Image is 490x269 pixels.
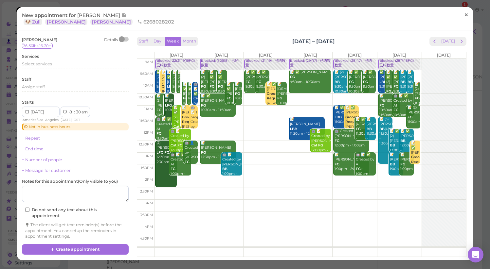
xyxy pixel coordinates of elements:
button: prev [429,37,440,46]
span: 4:30pm [140,236,153,241]
b: LFG [165,103,172,108]
span: 1pm [146,154,153,158]
span: 11am [144,107,153,111]
span: 1:30pm [141,166,153,170]
b: LBB [290,127,297,131]
a: 🐶 Zuli [24,19,42,25]
span: America/Los_Angeles [23,118,59,122]
div: Details [104,37,118,43]
span: New appointment for [22,12,176,25]
span: [DATE] [348,53,362,58]
button: Day [150,37,165,46]
b: FG [209,84,214,89]
b: BB [367,127,372,131]
b: FG [201,84,206,89]
b: FG [277,96,282,100]
span: 10am [143,83,153,88]
b: FG [363,80,368,84]
div: Blocked: (29)(17) • 已约数量 [290,59,331,68]
b: Cat FG [173,125,179,134]
div: | | [22,117,95,123]
b: LFG|FG [156,150,169,155]
div: 📝 [PERSON_NAME] 12:30pm - 1:30pm [201,141,236,160]
div: 📝 [PERSON_NAME] 9:30am - 10:30am [400,70,407,99]
div: 📝 (2) [PERSON_NAME] 9:30am - 10:30am [334,70,355,94]
span: × [464,10,468,20]
div: (2) [PERSON_NAME] 12:30pm - 2:30pm [156,141,177,164]
div: Not in business hours [22,123,129,130]
b: BB [400,139,406,143]
div: ✅ [PERSON_NAME] 9:30am - 10:30am [156,70,159,99]
div: Blocked: (31)(19) • 已约数量 [245,59,287,68]
div: 📝 ✅ (2) [PERSON_NAME] 11:00am - 12:00pm [173,105,183,148]
label: Starts [22,99,34,105]
div: 🤖 👤Created by [PERSON_NAME] 12:30pm - 1:30pm [184,141,197,179]
b: Groomer Requested|FG [182,115,207,124]
span: [DATE] [303,53,317,58]
div: 📝 ✅ [PERSON_NAME] 9:30am - 10:30am [363,70,376,99]
b: FG [201,103,206,108]
div: 🤖 📝 ✅ Created by AI 10:00am - 11:00am [193,82,197,130]
h2: [DATE] – [DATE] [292,38,335,45]
label: Do not send any text about this appointment [25,207,125,219]
b: FG [156,108,161,112]
div: 📝 ✅ [PERSON_NAME] 12:00pm - 1:00pm [400,129,414,158]
b: FG [171,167,175,171]
b: FG [400,162,405,166]
span: 3pm [145,201,153,205]
div: 🤖 📝 ✅ Created by AI 11:30am - 12:30pm [156,117,177,146]
div: 📝 [PERSON_NAME] 1:00pm - 2:00pm [390,152,403,181]
span: [DATE] [437,53,451,58]
b: FG [349,80,354,84]
b: Cat FG [311,143,323,147]
b: LBB [335,115,342,119]
div: 📝 [PERSON_NAME] [PERSON_NAME] 11:00am - 12:00pm [182,105,191,144]
b: BB [390,162,395,166]
b: BB [408,80,413,84]
span: 3:30pm [140,213,153,217]
b: FG [235,92,240,96]
div: 📝 [PERSON_NAME] 11:30am - 12:30pm [290,117,325,136]
div: 📝 (2) [PERSON_NAME] 9:30am - 10:30am [201,70,210,104]
div: 🤖 📝 ✅ Created by AI 10:30am - 11:30am [393,93,414,122]
div: Open Intercom Messenger [468,247,483,262]
div: 📝 ✅ [PERSON_NAME] [PERSON_NAME] 11:00am - 12:00pm [345,105,359,144]
span: [DATE] [392,53,406,58]
b: FG [393,84,398,89]
span: 11:30am [139,119,153,123]
div: 📝 [PERSON_NAME] 1:00pm - 2:00pm [400,152,414,181]
b: Cat FG [171,143,182,147]
b: FG [256,80,261,84]
span: 2:30pm [140,189,153,193]
div: Blocked: (28)7(18FG) • 已约数量 [379,59,421,68]
a: + Repeat [22,136,40,141]
span: 10:30am [138,95,153,99]
div: 📝 (2) [PERSON_NAME] [PERSON_NAME] 9:30am - 10:30am [161,70,164,113]
b: FG [227,96,231,100]
div: 📝 ✅ [PERSON_NAME] 9:30am - 10:30am [245,70,259,99]
div: 📝 [PERSON_NAME] 9:30am - 10:30am [172,70,175,99]
div: 📝 [PERSON_NAME] 9:30am - 10:30am [177,70,180,99]
span: [DATE] [259,53,273,58]
button: [DATE] [439,37,457,46]
div: 🤖 Created by [PERSON_NAME] 12:00pm - 1:00pm [334,129,369,148]
div: 📝 ✅ [PERSON_NAME] 10:30am - 11:30am [201,93,236,113]
div: 📝 ✅ (2) [PERSON_NAME] 12:00pm - 1:00pm [390,129,403,162]
a: + Number of people [22,157,62,162]
span: Assign staff [22,84,45,89]
div: 📝 (2) [PERSON_NAME] 11:00am - 12:00pm [407,105,420,134]
b: FG [178,80,183,84]
div: 📝 [PERSON_NAME] 1:00pm - 2:00pm [334,152,369,172]
b: FG [335,162,339,166]
button: Create appointment [22,244,129,255]
span: 9am [145,60,153,64]
span: [PERSON_NAME] [77,12,121,18]
b: FG [356,127,361,131]
span: 9:30am [140,72,153,76]
b: BB [222,167,227,171]
span: 36-50lbs 16-20H [22,43,53,49]
div: 📝 [PERSON_NAME] 10:00am - 11:00am [235,82,242,110]
div: 📝 [PERSON_NAME] 10:30am - 11:30am [165,93,174,122]
span: Note [121,12,126,18]
b: BB [400,80,406,84]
